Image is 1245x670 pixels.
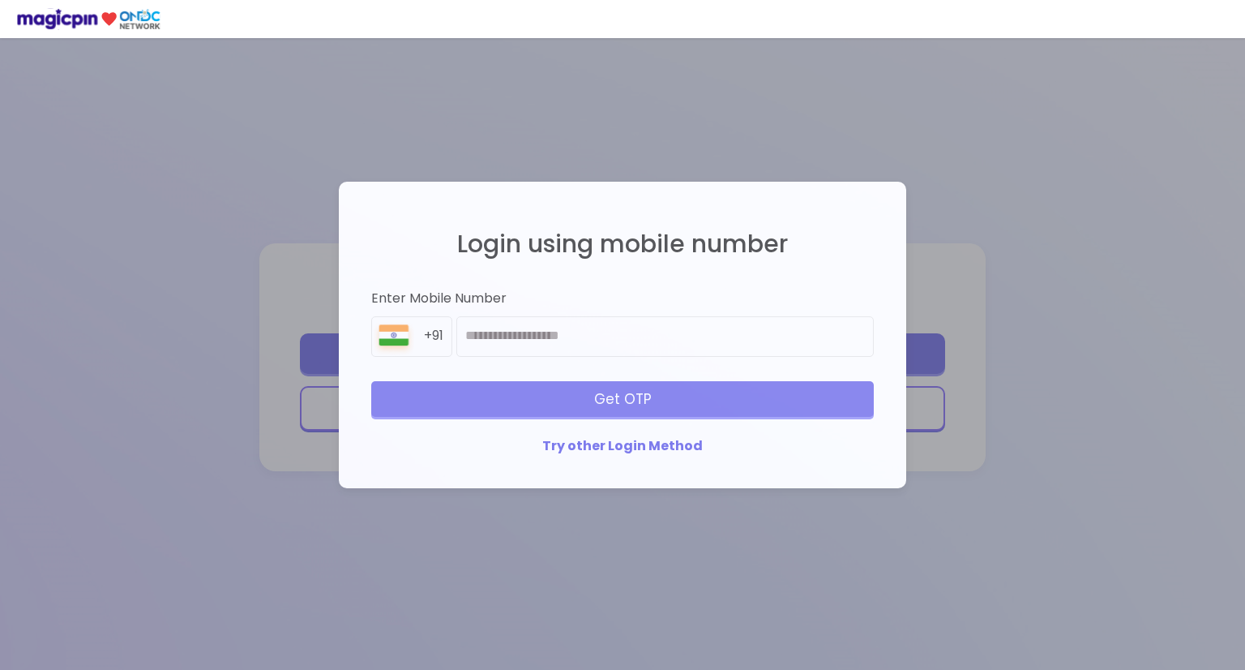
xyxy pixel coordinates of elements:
[372,321,416,356] img: 8BGLRPwvQ+9ZgAAAAASUVORK5CYII=
[16,8,160,30] img: ondc-logo-new-small.8a59708e.svg
[424,327,451,346] div: +91
[371,230,874,257] h2: Login using mobile number
[371,290,874,308] div: Enter Mobile Number
[371,437,874,456] div: Try other Login Method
